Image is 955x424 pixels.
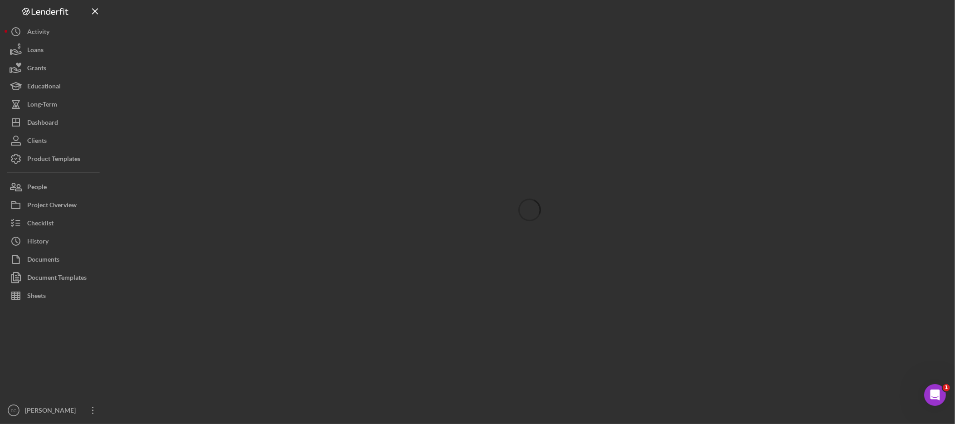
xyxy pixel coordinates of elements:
[5,250,104,268] button: Documents
[159,4,175,20] div: Close
[27,95,57,116] div: Long-Term
[5,41,104,59] button: Loans
[5,401,104,419] button: FC[PERSON_NAME]
[15,245,141,263] div: Thank you for your patience and understanding.
[5,59,104,77] button: Grants
[27,132,47,152] div: Clients
[27,59,46,79] div: Grants
[43,290,50,297] button: Upload attachment
[27,23,49,43] div: Activity
[7,88,149,268] div: ⚠️ Bug with Some Lenderfit FormsOur third-party form provider is experiencing a bug where some Le...
[5,132,104,150] button: Clients
[5,23,104,41] button: Activity
[5,113,104,132] button: Dashboard
[5,214,104,232] button: Checklist
[27,232,49,253] div: History
[27,250,59,271] div: Documents
[943,384,950,391] span: 1
[6,4,23,21] button: go back
[5,287,104,305] button: Sheets
[924,384,946,406] iframe: Intercom live chat
[11,408,17,413] text: FC
[27,41,44,61] div: Loans
[15,107,141,241] div: Our third-party form provider is experiencing a bug where some Lenderfit Forms are being uploaded...
[26,5,40,19] img: Profile image for Allison
[28,54,165,72] div: Our offices are closed for the Fourth of July Holiday until [DATE].
[27,77,61,97] div: Educational
[5,150,104,168] button: Product Templates
[14,290,21,297] button: Emoji picker
[5,268,104,287] button: Document Templates
[27,196,77,216] div: Project Overview
[27,113,58,134] div: Dashboard
[5,95,104,113] button: Long-Term
[156,286,170,301] button: Send a message…
[15,94,137,102] b: ⚠️ Bug with Some Lenderfit Forms
[27,178,47,198] div: People
[5,232,104,250] button: History
[44,5,103,11] h1: [PERSON_NAME]
[5,77,104,95] button: Educational
[27,268,87,289] div: Document Templates
[5,178,104,196] button: People
[27,287,46,307] div: Sheets
[29,290,36,297] button: Gif picker
[142,4,159,21] button: Home
[7,88,174,288] div: Allison says…
[27,214,54,234] div: Checklist
[5,196,104,214] button: Project Overview
[58,290,65,297] button: Start recording
[8,271,174,286] textarea: Message…
[27,150,80,170] div: Product Templates
[44,11,84,20] p: Active 2h ago
[23,401,82,422] div: [PERSON_NAME]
